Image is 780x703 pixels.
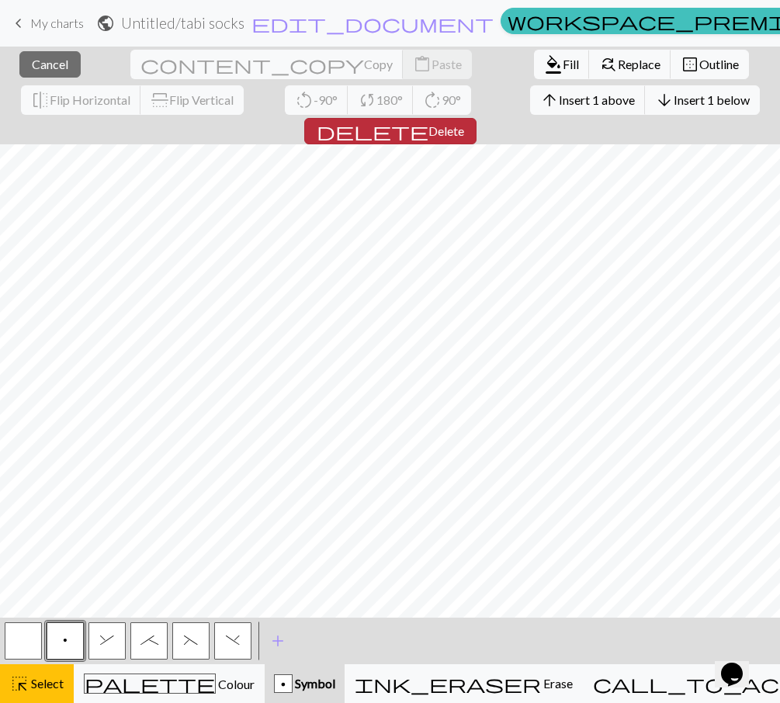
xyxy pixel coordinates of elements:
a: My charts [9,10,84,36]
div: p [275,675,292,694]
span: Symbol [293,676,335,691]
span: border_outer [681,54,699,75]
span: Flip Horizontal [50,92,130,107]
span: Fill [563,57,579,71]
span: highlight_alt [10,673,29,694]
button: Replace [589,50,671,79]
span: Copy [364,57,393,71]
span: Purl [63,634,68,646]
span: Select [29,676,64,691]
span: flip [31,89,50,111]
iframe: chat widget [715,641,764,687]
span: public [96,12,115,34]
button: Erase [345,664,583,703]
span: find_replace [599,54,618,75]
button: Delete [304,118,477,144]
span: delete [317,120,428,142]
span: edit_document [251,12,494,34]
span: flip [149,91,171,109]
button: Insert 1 below [645,85,760,115]
button: 180° [348,85,414,115]
button: Flip Vertical [140,85,244,115]
button: & [88,622,126,660]
button: p Symbol [265,664,345,703]
span: Cancel [32,57,68,71]
span: Insert 1 below [674,92,750,107]
span: right part of 4+ stitch cable wyib [140,634,158,646]
span: arrow_upward [540,89,559,111]
span: left part of right 3+ stitch cable, wyib [100,634,114,646]
span: 90° [442,92,461,107]
span: Replace [618,57,660,71]
span: rotate_left [295,89,314,111]
span: sync [358,89,376,111]
span: palette [85,673,215,694]
button: Colour [74,664,265,703]
span: left part of left 3+ stitch cable, wyif [184,634,198,646]
span: keyboard_arrow_left [9,12,28,34]
span: add [269,630,287,652]
span: arrow_downward [655,89,674,111]
button: 90° [413,85,471,115]
button: ( [172,622,210,660]
span: Outline [699,57,739,71]
span: -90° [314,92,338,107]
span: Delete [428,123,464,138]
button: Insert 1 above [530,85,646,115]
span: My charts [30,16,84,30]
button: Fill [534,50,590,79]
span: Colour [216,677,255,691]
span: rotate_right [423,89,442,111]
span: content_copy [140,54,364,75]
button: ) [214,622,251,660]
span: Erase [541,676,573,691]
span: 180° [376,92,403,107]
span: format_color_fill [544,54,563,75]
button: ; [130,622,168,660]
button: Flip Horizontal [21,85,141,115]
span: Insert 1 above [559,92,635,107]
button: Cancel [19,51,81,78]
button: -90° [285,85,348,115]
button: Copy [130,50,404,79]
h2: Untitled / tabi socks [121,14,244,32]
span: right part of left 3+ stitch cable, wyif [226,634,240,646]
span: Flip Vertical [169,92,234,107]
button: p [47,622,84,660]
span: ink_eraser [355,673,541,694]
button: Outline [671,50,749,79]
